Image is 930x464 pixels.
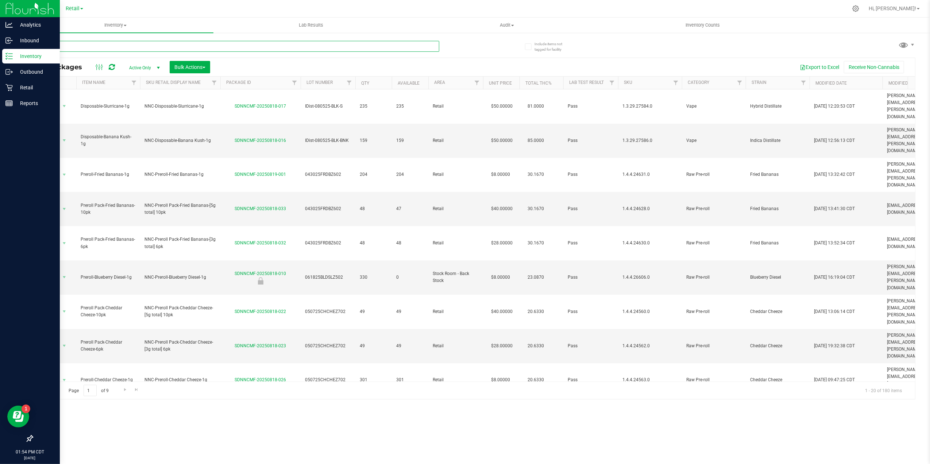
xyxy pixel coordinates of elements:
span: NNC-Preroll Pack-Fried Bananas-[5g total] 10pk [144,202,216,216]
span: 48 [360,240,387,247]
span: 1.4.4.24562.0 [622,343,678,349]
span: 043025FRDBZ602 [305,205,351,212]
a: Go to the last page [131,385,142,395]
span: 20.6330 [524,306,548,317]
span: Pass [568,137,614,144]
span: Retail [433,240,479,247]
span: Retail [433,376,479,383]
span: $28.00000 [487,238,516,248]
span: select [60,170,69,180]
span: Fried Bananas [750,240,805,247]
span: 050725CHCHEZ702 [305,343,351,349]
a: Go to the next page [120,385,130,395]
span: 30.1670 [524,204,548,214]
span: select [60,272,69,282]
a: Inventory [18,18,213,33]
a: Filter [289,77,301,89]
p: Outbound [13,67,57,76]
span: Raw Pre-roll [686,240,741,247]
a: SDNNCMF-20250819-001 [235,172,286,177]
span: Pass [568,343,614,349]
span: $28.00000 [487,341,516,351]
span: 49 [396,308,424,315]
span: 301 [360,376,387,383]
span: [DATE] 12:20:53 CDT [814,103,855,110]
span: NNC-Preroll-Cheddar Cheeze-1g [144,376,216,383]
a: Modified By [888,81,914,86]
span: 1.4.4.24560.0 [622,308,678,315]
span: 48 [396,240,424,247]
a: Filter [343,77,355,89]
button: Receive Non-Cannabis [844,61,904,73]
a: SDNNCMF-20250818-033 [235,206,286,211]
span: Retail [433,343,479,349]
span: 204 [396,171,424,178]
span: Hi, [PERSON_NAME]! [869,5,916,11]
span: Pass [568,103,614,110]
span: Preroll-Blueberry Diesel-1g [81,274,136,281]
a: Lab Test Result [569,80,604,85]
span: Disposable-Slurricane-1g [81,103,136,110]
span: Preroll-Cheddar Cheeze-1g [81,376,136,383]
inline-svg: Outbound [5,68,13,76]
a: Inventory Counts [605,18,801,33]
a: Category [688,80,709,85]
span: 1 - 20 of 180 items [859,385,908,396]
span: 30.1670 [524,238,548,248]
span: Raw Pre-roll [686,274,741,281]
span: Pass [568,308,614,315]
span: Vape [686,103,741,110]
span: select [60,204,69,214]
span: NNC-Preroll Pack-Cheddar Cheeze- [3g total] 6pk [144,339,216,353]
a: Lot Number [306,80,333,85]
span: select [60,341,69,351]
p: 01:54 PM CDT [3,449,57,455]
a: Filter [670,77,682,89]
span: 1.4.4.24628.0 [622,205,678,212]
p: Retail [13,83,57,92]
span: Raw Pre-roll [686,205,741,212]
a: Filter [734,77,746,89]
iframe: Resource center [7,406,29,428]
span: Audit [409,22,605,28]
a: SDNNCMF-20250818-023 [235,343,286,348]
inline-svg: Analytics [5,21,13,28]
span: Retail [433,171,479,178]
span: select [60,238,69,248]
a: SDNNCMF-20250818-017 [235,104,286,109]
span: [DATE] 12:56:13 CDT [814,137,855,144]
a: Qty [361,81,369,86]
a: Modified Date [815,81,847,86]
span: Vape [686,137,741,144]
span: Preroll Pack-Fried Bananas-10pk [81,202,136,216]
a: SKU Retail Display Name [146,80,201,85]
a: SDNNCMF-20250818-016 [235,138,286,143]
span: Include items not tagged for facility [535,41,571,52]
span: Pass [568,205,614,212]
span: Preroll Pack-Fried Bananas-6pk [81,236,136,250]
span: Raw Pre-roll [686,376,741,383]
span: IDist-080525-BLK-S [305,103,351,110]
a: Filter [208,77,220,89]
span: select [60,135,69,146]
a: Filter [606,77,618,89]
span: 49 [360,308,387,315]
span: Preroll-Fried Bananas-1g [81,171,136,178]
inline-svg: Inbound [5,37,13,44]
button: Bulk Actions [170,61,210,73]
span: IDist-080525-BLK-BNK [305,137,351,144]
span: [DATE] 13:41:30 CDT [814,205,855,212]
button: Export to Excel [795,61,844,73]
span: 1.4.4.24630.0 [622,240,678,247]
a: Strain [752,80,767,85]
span: 85.0000 [524,135,548,146]
iframe: Resource center unread badge [22,405,30,413]
span: $50.00000 [487,135,516,146]
p: Inventory [13,52,57,61]
span: select [60,375,69,385]
span: Retail [433,137,479,144]
a: SDNNCMF-20250818-010 [235,271,286,276]
span: Pass [568,376,614,383]
span: 330 [360,274,387,281]
p: [DATE] [3,455,57,461]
